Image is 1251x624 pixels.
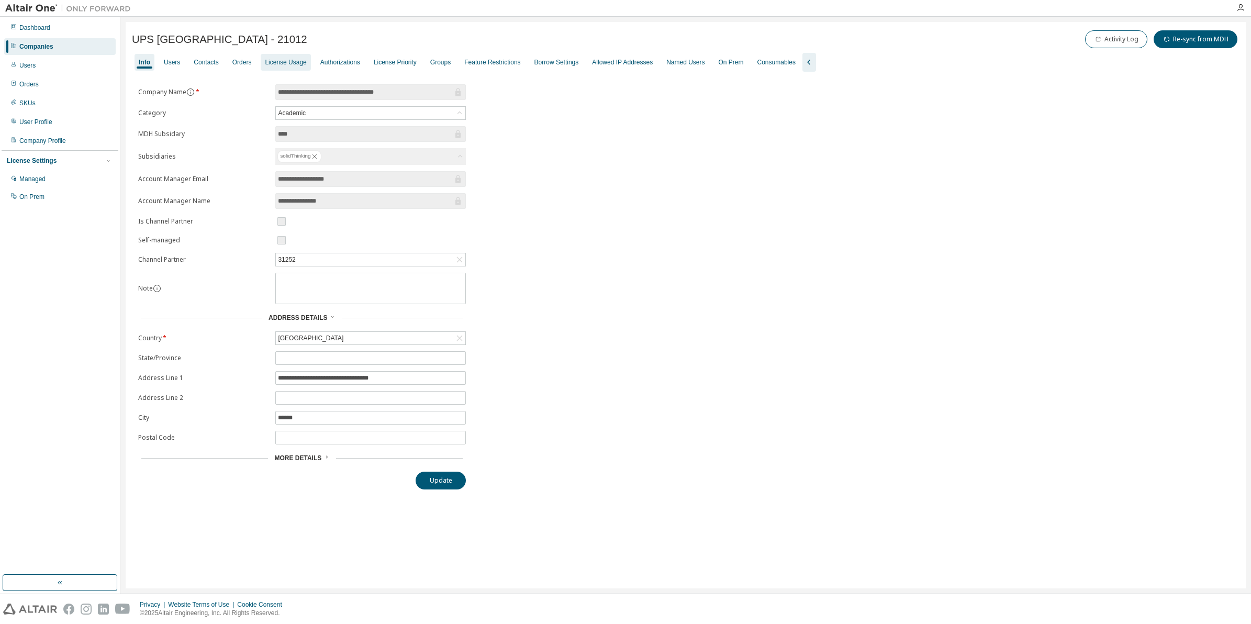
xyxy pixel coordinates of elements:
button: Update [416,472,466,489]
div: License Usage [265,58,306,66]
div: Academic [276,107,307,119]
div: solidThinking [275,148,466,165]
img: Altair One [5,3,136,14]
label: State/Province [138,354,269,362]
div: [GEOGRAPHIC_DATA] [276,332,465,344]
button: Re-sync from MDH [1154,30,1237,48]
label: Postal Code [138,433,269,442]
div: Named Users [666,58,705,66]
label: Company Name [138,88,269,96]
img: linkedin.svg [98,604,109,615]
label: MDH Subsidary [138,130,269,138]
div: 31252 [276,254,297,265]
div: Orders [19,80,39,88]
div: Dashboard [19,24,50,32]
div: Users [19,61,36,70]
p: © 2025 Altair Engineering, Inc. All Rights Reserved. [140,609,288,618]
div: Allowed IP Addresses [592,58,653,66]
label: Subsidiaries [138,152,269,161]
div: Info [139,58,150,66]
div: License Settings [7,157,57,165]
img: altair_logo.svg [3,604,57,615]
label: Address Line 2 [138,394,269,402]
div: Groups [430,58,451,66]
img: instagram.svg [81,604,92,615]
div: On Prem [19,193,44,201]
div: 31252 [276,253,465,266]
div: SKUs [19,99,36,107]
div: Authorizations [320,58,360,66]
div: Borrow Settings [534,58,579,66]
div: Privacy [140,600,168,609]
button: information [153,284,161,293]
label: City [138,414,269,422]
label: Self-managed [138,236,269,244]
div: Feature Restrictions [464,58,520,66]
div: Orders [232,58,252,66]
div: Cookie Consent [237,600,288,609]
button: information [186,88,195,96]
label: Note [138,284,153,293]
div: Companies [19,42,53,51]
span: More Details [274,454,321,462]
div: [GEOGRAPHIC_DATA] [276,332,345,344]
label: Address Line 1 [138,374,269,382]
label: Country [138,334,269,342]
label: Account Manager Name [138,197,269,205]
button: Activity Log [1085,30,1147,48]
span: UPS [GEOGRAPHIC_DATA] - 21012 [132,34,307,46]
div: User Profile [19,118,52,126]
div: Company Profile [19,137,66,145]
label: Channel Partner [138,255,269,264]
img: youtube.svg [115,604,130,615]
label: Category [138,109,269,117]
div: Contacts [194,58,218,66]
div: Website Terms of Use [168,600,237,609]
div: Users [164,58,180,66]
div: Academic [276,107,465,119]
div: solidThinking [277,150,321,163]
div: Managed [19,175,46,183]
span: Address Details [269,314,327,321]
div: Consumables [757,58,796,66]
div: License Priority [374,58,417,66]
label: Account Manager Email [138,175,269,183]
img: facebook.svg [63,604,74,615]
div: On Prem [719,58,744,66]
label: Is Channel Partner [138,217,269,226]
